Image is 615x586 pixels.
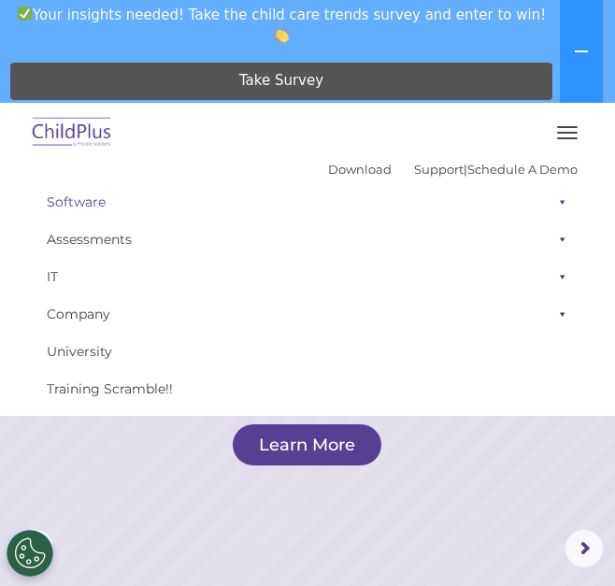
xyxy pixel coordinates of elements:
img: ChildPlus by Procare Solutions [28,111,116,155]
img: 👏 [275,29,289,43]
a: Learn More [233,424,381,465]
a: Company [37,295,578,333]
a: Take Survey [10,63,552,100]
a: Support [414,162,464,177]
span: Take Survey [239,64,323,97]
img: ✅ [18,7,32,21]
a: Download [328,162,392,177]
a: Training Scramble!! [37,370,578,407]
a: Software [37,183,578,221]
span: Phone number [259,200,338,214]
a: IT [37,258,578,295]
a: Schedule A Demo [467,162,578,177]
button: Cookies Settings [7,530,53,577]
a: Assessments [37,221,578,258]
font: | [328,162,578,177]
span: Last name [259,123,316,137]
a: University [37,333,578,370]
